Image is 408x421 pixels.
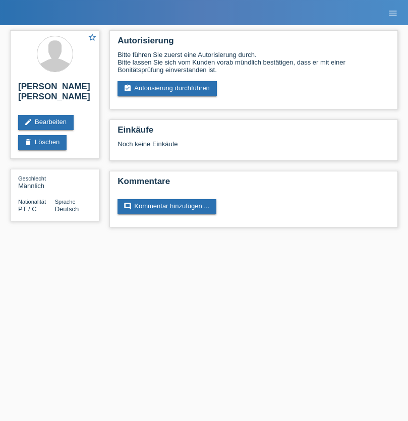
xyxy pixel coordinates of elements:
[118,81,217,96] a: assignment_turned_inAutorisierung durchführen
[55,205,79,213] span: Deutsch
[118,36,390,51] h2: Autorisierung
[18,82,91,107] h2: [PERSON_NAME] [PERSON_NAME]
[118,140,390,155] div: Noch keine Einkäufe
[118,125,390,140] h2: Einkäufe
[18,135,67,150] a: deleteLöschen
[88,33,97,43] a: star_border
[88,33,97,42] i: star_border
[18,205,37,213] span: Portugal / C / 27.03.1981
[383,10,403,16] a: menu
[24,118,32,126] i: edit
[124,84,132,92] i: assignment_turned_in
[18,174,55,190] div: Männlich
[388,8,398,18] i: menu
[18,115,74,130] a: editBearbeiten
[118,199,216,214] a: commentKommentar hinzufügen ...
[24,138,32,146] i: delete
[18,175,46,182] span: Geschlecht
[118,176,390,192] h2: Kommentare
[55,199,76,205] span: Sprache
[124,202,132,210] i: comment
[118,51,390,74] div: Bitte führen Sie zuerst eine Autorisierung durch. Bitte lassen Sie sich vom Kunden vorab mündlich...
[18,199,46,205] span: Nationalität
